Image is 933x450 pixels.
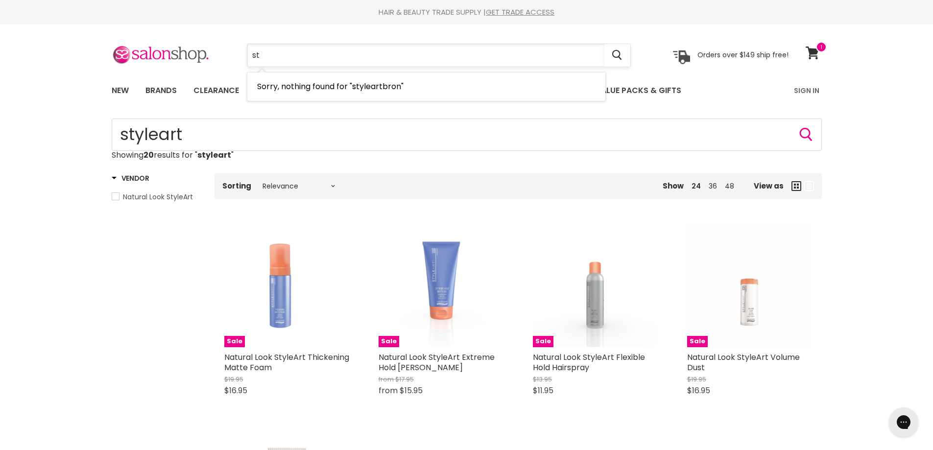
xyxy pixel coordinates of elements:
a: Value Packs & Gifts [588,80,689,101]
a: 24 [692,181,701,191]
span: from [379,385,398,396]
span: Sale [687,336,708,347]
span: $13.95 [533,375,552,384]
span: $15.95 [400,385,423,396]
nav: Main [99,76,834,105]
a: Natural Look StyleArt Volume Dust [687,352,800,373]
span: Natural Look StyleArt [123,192,193,202]
iframe: Gorgias live chat messenger [884,404,923,440]
span: Show [663,181,684,191]
strong: styleart [197,149,231,161]
button: Search [798,127,814,142]
li: No Results [247,72,605,101]
ul: Main menu [104,76,739,105]
a: Clearance [186,80,246,101]
img: Natural Look StyleArt Thickening Matte Foam [224,222,349,347]
p: Showing results for " " [112,151,822,160]
a: Natural Look StyleArt Extreme Hold Matt GelSale [379,222,503,347]
a: Natural Look StyleArt Extreme Hold [PERSON_NAME] [379,352,495,373]
span: $11.95 [533,385,553,396]
a: Natural Look StyleArt Flexible Hold HairspraySale [533,222,658,347]
img: Natural Look StyleArt Extreme Hold Matt Gel [379,222,503,347]
img: Natural Look StyleArt Flexible Hold Hairspray [533,222,658,347]
input: Search [247,44,604,67]
span: Sale [379,336,399,347]
span: View as [754,182,784,190]
a: GET TRADE ACCESS [486,7,554,17]
a: Natural Look StyleArt [112,191,202,202]
input: Search [112,118,822,151]
button: Search [604,44,630,67]
h3: Vendor [112,173,149,183]
form: Product [247,44,631,67]
a: Brands [138,80,184,101]
span: $16.95 [224,385,247,396]
a: 36 [709,181,717,191]
span: Sale [533,336,553,347]
a: New [104,80,136,101]
span: $16.95 [687,385,710,396]
span: $17.95 [395,375,414,384]
strong: 20 [144,149,154,161]
a: Natural Look StyleArt Flexible Hold Hairspray [533,352,645,373]
a: Natural Look StyleArt Thickening Matte Foam [224,352,349,373]
div: HAIR & BEAUTY TRADE SUPPLY | [99,7,834,17]
span: $19.95 [687,375,706,384]
span: Sale [224,336,245,347]
a: Sign In [788,80,825,101]
label: Sorting [222,182,251,190]
p: Orders over $149 ship free! [697,50,789,59]
span: $19.95 [224,375,243,384]
span: Sorry, nothing found for "styleartbron" [257,81,404,92]
form: Product [112,118,822,151]
img: Natural Look StyleArt Volume Dust [687,222,812,347]
a: Natural Look StyleArt Volume DustSale [687,222,812,347]
a: 48 [725,181,734,191]
a: Natural Look StyleArt Thickening Matte FoamSale [224,222,349,347]
span: from [379,375,394,384]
